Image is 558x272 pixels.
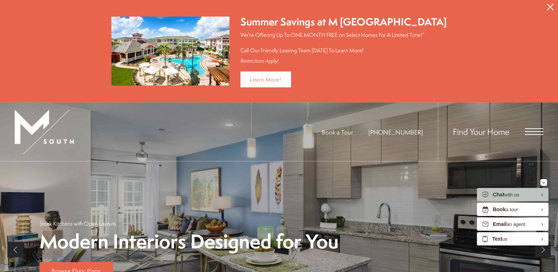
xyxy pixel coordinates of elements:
[39,220,116,227] p: Sleek Kitchens with Open Layouts
[240,58,447,64] div: Restrictions Apply!
[453,126,509,137] a: Find Your Home
[368,128,423,136] a: Call Us at 813-570-8014
[240,72,291,87] a: Learn More!
[39,231,339,252] p: Modern Interiors Designed for You
[240,31,447,54] p: We're Offering Up To ONE MONTH FREE on Select Homes For A Limited Time!* Call Our Friendly Leasin...
[525,128,543,135] button: Open Menu
[368,128,423,136] span: [PHONE_NUMBER]
[15,110,74,154] img: MSouth
[322,128,353,136] a: Book a Tour
[111,17,229,86] img: Summer Savings at M South Apartments
[240,15,447,29] div: Summer Savings at M [GEOGRAPHIC_DATA]
[535,242,551,257] a: Next
[7,242,23,257] a: Previous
